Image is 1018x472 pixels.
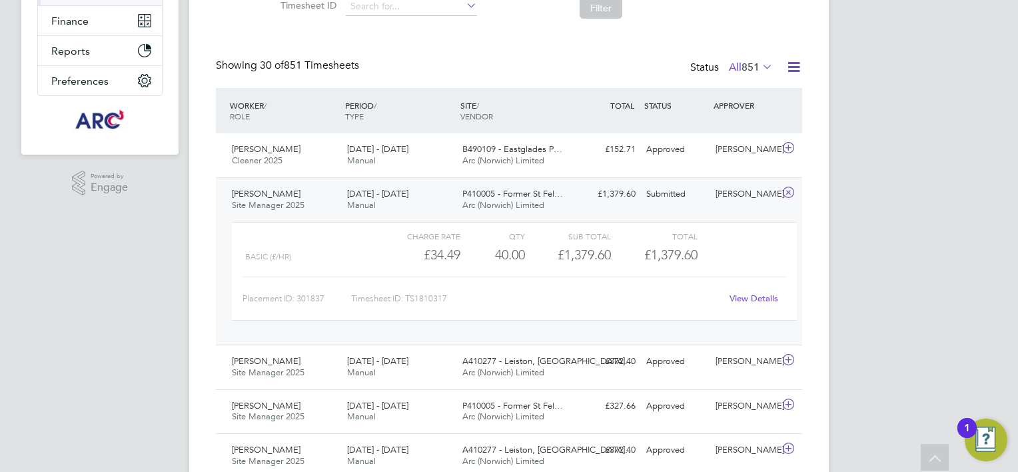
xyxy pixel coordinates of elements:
[710,351,779,373] div: [PERSON_NAME]
[91,182,128,193] span: Engage
[572,351,641,373] div: £372.40
[347,155,376,166] span: Manual
[644,247,698,263] span: £1,379.60
[345,111,364,121] span: TYPE
[264,100,266,111] span: /
[729,61,773,74] label: All
[38,66,162,95] button: Preferences
[51,15,89,27] span: Finance
[462,367,544,378] span: Arc (Norwich) Limited
[460,244,525,266] div: 40.00
[462,143,562,155] span: B490109 - Eastglades P…
[710,395,779,417] div: [PERSON_NAME]
[347,199,376,211] span: Manual
[347,188,408,199] span: [DATE] - [DATE]
[462,155,544,166] span: Arc (Norwich) Limited
[690,59,775,77] div: Status
[342,93,457,128] div: PERIOD
[462,355,634,367] span: A410277 - Leiston, [GEOGRAPHIC_DATA]…
[72,171,129,196] a: Powered byEngage
[232,455,304,467] span: Site Manager 2025
[572,139,641,161] div: £152.71
[37,109,163,131] a: Go to home page
[232,199,304,211] span: Site Manager 2025
[462,444,634,455] span: A410277 - Leiston, [GEOGRAPHIC_DATA]…
[964,428,970,445] div: 1
[232,155,282,166] span: Cleaner 2025
[965,419,1007,461] button: Open Resource Center, 1 new notification
[476,100,479,111] span: /
[572,183,641,205] div: £1,379.60
[73,109,127,131] img: arcgroup-logo-retina.png
[227,93,342,128] div: WORKER
[260,59,284,72] span: 30 of
[742,61,760,74] span: 851
[347,355,408,367] span: [DATE] - [DATE]
[374,228,460,244] div: Charge rate
[230,111,250,121] span: ROLE
[232,400,300,411] span: [PERSON_NAME]
[216,59,362,73] div: Showing
[610,100,634,111] span: TOTAL
[525,244,611,266] div: £1,379.60
[347,143,408,155] span: [DATE] - [DATE]
[232,188,300,199] span: [PERSON_NAME]
[641,439,710,461] div: Approved
[232,367,304,378] span: Site Manager 2025
[641,139,710,161] div: Approved
[38,36,162,65] button: Reports
[611,228,697,244] div: Total
[572,439,641,461] div: £372.40
[245,252,291,261] span: Basic (£/HR)
[243,288,351,309] div: Placement ID: 301837
[347,444,408,455] span: [DATE] - [DATE]
[730,293,778,304] a: View Details
[710,139,779,161] div: [PERSON_NAME]
[51,45,90,57] span: Reports
[462,400,563,411] span: P410005 - Former St Fel…
[347,455,376,467] span: Manual
[641,351,710,373] div: Approved
[51,75,109,87] span: Preferences
[457,93,572,128] div: SITE
[641,93,710,117] div: STATUS
[351,288,721,309] div: Timesheet ID: TS1810317
[710,93,779,117] div: APPROVER
[232,444,300,455] span: [PERSON_NAME]
[641,183,710,205] div: Submitted
[347,400,408,411] span: [DATE] - [DATE]
[347,411,376,422] span: Manual
[641,395,710,417] div: Approved
[232,411,304,422] span: Site Manager 2025
[347,367,376,378] span: Manual
[460,228,525,244] div: QTY
[260,59,359,72] span: 851 Timesheets
[232,355,300,367] span: [PERSON_NAME]
[462,199,544,211] span: Arc (Norwich) Limited
[374,244,460,266] div: £34.49
[710,439,779,461] div: [PERSON_NAME]
[710,183,779,205] div: [PERSON_NAME]
[525,228,611,244] div: Sub Total
[460,111,493,121] span: VENDOR
[462,188,563,199] span: P410005 - Former St Fel…
[462,455,544,467] span: Arc (Norwich) Limited
[462,411,544,422] span: Arc (Norwich) Limited
[232,143,300,155] span: [PERSON_NAME]
[374,100,376,111] span: /
[572,395,641,417] div: £327.66
[38,6,162,35] button: Finance
[91,171,128,182] span: Powered by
